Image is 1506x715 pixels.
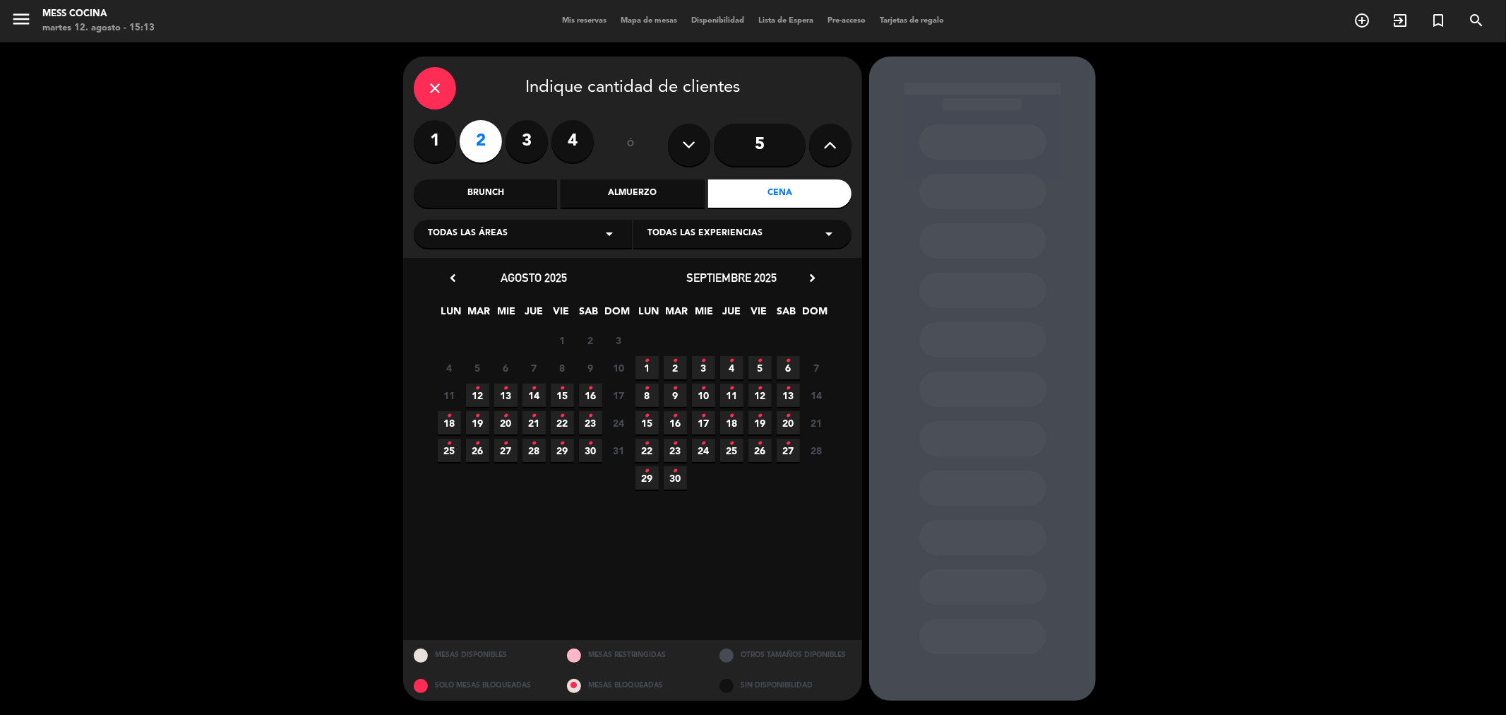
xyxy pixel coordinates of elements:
span: 26 [466,439,489,462]
span: 9 [579,356,602,379]
span: 25 [438,439,461,462]
i: • [645,460,650,483]
span: 11 [720,384,743,407]
i: • [645,432,650,455]
i: • [503,377,508,400]
span: 30 [579,439,602,462]
span: 20 [494,411,518,435]
span: LUN [638,303,661,326]
div: Indique cantidad de clientes [414,67,851,110]
div: MESAS BLOQUEADAS [556,670,710,701]
span: 8 [551,356,574,379]
i: • [786,432,791,455]
span: Lista de Espera [751,17,820,25]
div: MESAS RESTRINGIDAS [556,640,710,670]
span: 18 [720,411,743,435]
span: 9 [664,384,687,407]
span: 3 [607,329,631,352]
i: menu [11,8,32,30]
span: DOM [605,303,628,326]
span: 29 [551,439,574,462]
span: 24 [692,439,715,462]
div: Mess Cocina [42,7,155,21]
span: Pre-acceso [820,17,873,25]
div: Brunch [414,179,557,208]
i: chevron_left [446,271,460,285]
i: • [532,377,537,400]
i: • [758,350,763,372]
i: add_circle_outline [1353,12,1370,29]
span: 31 [607,439,631,462]
i: • [588,405,593,427]
span: 17 [692,411,715,435]
i: turned_in_not [1430,12,1447,29]
span: 5 [466,356,489,379]
span: 7 [522,356,546,379]
span: Todas las experiencias [647,227,763,241]
i: • [701,405,706,427]
span: 28 [805,439,828,462]
i: • [503,405,508,427]
span: 19 [748,411,772,435]
div: Cena [708,179,851,208]
i: • [729,405,734,427]
i: • [673,350,678,372]
i: • [729,432,734,455]
span: MAR [467,303,491,326]
span: 25 [720,439,743,462]
span: 17 [607,384,631,407]
span: 23 [664,439,687,462]
span: 27 [494,439,518,462]
span: 12 [748,384,772,407]
span: 4 [720,356,743,379]
i: • [729,377,734,400]
span: 5 [748,356,772,379]
button: menu [11,8,32,35]
i: • [475,405,480,427]
span: Mapa de mesas [614,17,684,25]
i: • [786,350,791,372]
i: • [758,405,763,427]
span: 18 [438,411,461,435]
i: • [701,377,706,400]
span: 16 [579,384,602,407]
span: MIE [495,303,518,326]
i: chevron_right [805,271,820,285]
span: 2 [664,356,687,379]
span: 14 [805,384,828,407]
span: 14 [522,384,546,407]
span: 12 [466,384,489,407]
span: VIE [748,303,771,326]
i: • [673,377,678,400]
span: MAR [665,303,688,326]
span: 15 [551,384,574,407]
span: 3 [692,356,715,379]
span: septiembre 2025 [686,271,777,285]
span: MIE [693,303,716,326]
i: • [447,432,452,455]
i: • [701,432,706,455]
div: OTROS TAMAÑOS DIPONIBLES [709,640,862,670]
span: 24 [607,411,631,435]
span: 22 [551,411,574,435]
i: • [758,432,763,455]
span: 19 [466,411,489,435]
span: JUE [522,303,546,326]
span: 1 [635,356,659,379]
span: 21 [522,411,546,435]
div: Almuerzo [561,179,704,208]
label: 2 [460,120,502,162]
i: • [560,405,565,427]
i: close [426,80,443,97]
i: • [645,377,650,400]
span: 29 [635,466,659,490]
span: 27 [777,439,800,462]
i: • [532,405,537,427]
span: 1 [551,329,574,352]
i: • [729,350,734,372]
span: Disponibilidad [684,17,751,25]
div: SIN DISPONIBILIDAD [709,670,862,701]
i: • [588,377,593,400]
i: • [532,432,537,455]
i: exit_to_app [1392,12,1409,29]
